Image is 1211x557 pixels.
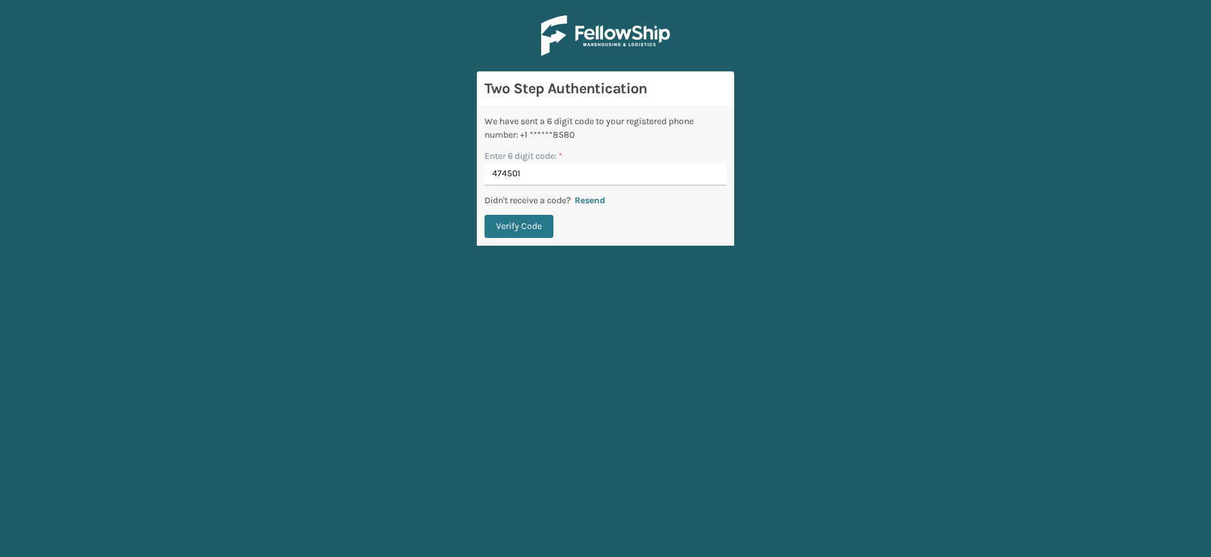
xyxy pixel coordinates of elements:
[485,149,562,163] label: Enter 6 digit code:
[485,79,726,98] h3: Two Step Authentication
[485,215,553,238] button: Verify Code
[541,15,670,56] img: Logo
[485,114,726,142] div: We have sent a 6 digit code to your registered phone number: +1 ******8580
[485,194,571,207] p: Didn't receive a code?
[571,195,609,206] button: Resend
